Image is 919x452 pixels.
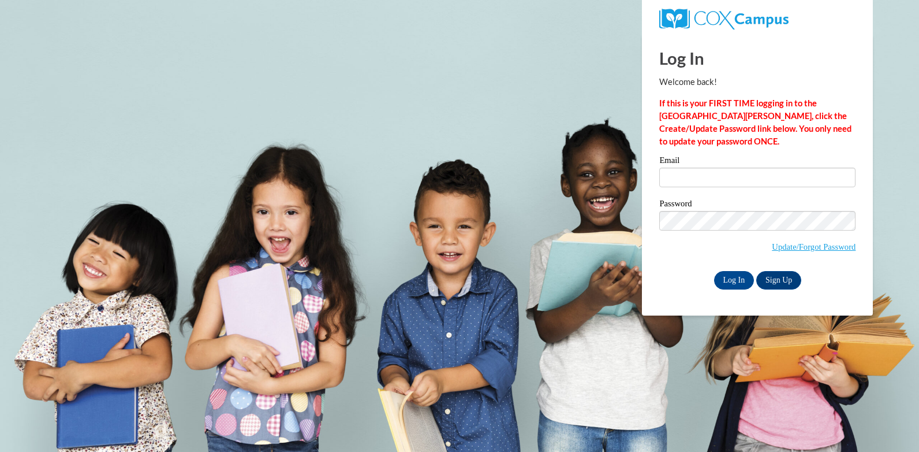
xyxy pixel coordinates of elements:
img: COX Campus [659,9,788,29]
input: Log In [714,271,754,290]
a: Update/Forgot Password [772,242,856,251]
a: COX Campus [659,13,788,23]
label: Password [659,199,856,211]
h1: Log In [659,46,856,70]
label: Email [659,156,856,168]
strong: If this is your FIRST TIME logging in to the [GEOGRAPHIC_DATA][PERSON_NAME], click the Create/Upd... [659,98,851,146]
p: Welcome back! [659,76,856,88]
a: Sign Up [756,271,801,290]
